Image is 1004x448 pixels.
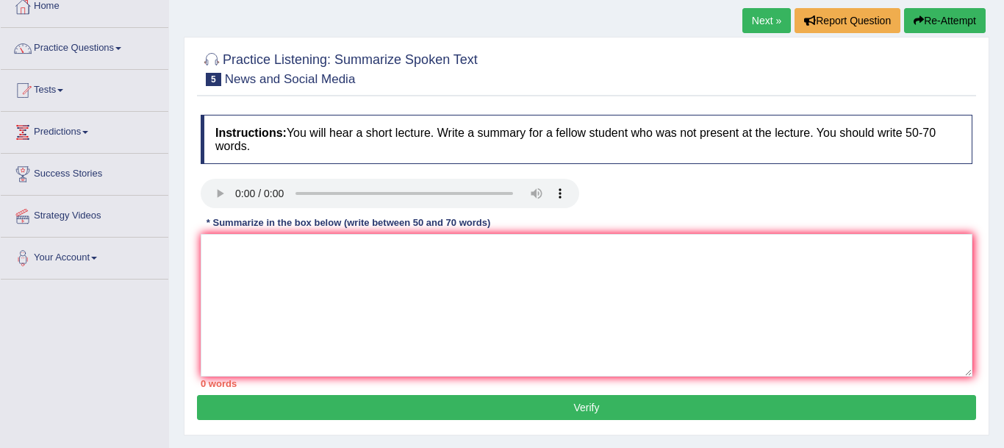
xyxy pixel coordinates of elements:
a: Practice Questions [1,28,168,65]
a: Predictions [1,112,168,149]
a: Your Account [1,238,168,274]
b: Instructions: [215,127,287,139]
a: Next » [742,8,791,33]
h4: You will hear a short lecture. Write a summary for a fellow student who was not present at the le... [201,115,972,164]
div: * Summarize in the box below (write between 50 and 70 words) [201,216,496,230]
a: Tests [1,70,168,107]
h2: Practice Listening: Summarize Spoken Text [201,49,478,86]
button: Verify [197,395,976,420]
button: Re-Attempt [904,8,986,33]
div: 0 words [201,377,972,391]
a: Strategy Videos [1,196,168,232]
small: News and Social Media [225,72,356,86]
a: Success Stories [1,154,168,191]
span: 5 [206,73,221,86]
button: Report Question [795,8,900,33]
